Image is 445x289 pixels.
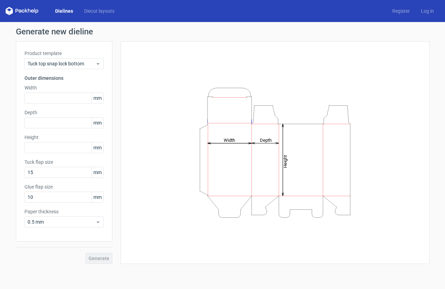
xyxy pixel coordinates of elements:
label: Tuck flap size [24,159,104,165]
h3: Outer dimensions [24,75,104,82]
label: Height [24,134,104,141]
label: Paper thickness [24,208,104,215]
span: mm [91,118,103,128]
span: mm [91,192,103,202]
a: Dielines [50,8,79,14]
label: Depth [24,109,104,116]
span: mm [91,142,103,153]
tspan: Depth [260,137,272,142]
label: Width [24,84,104,91]
span: 0.5 mm [28,218,95,225]
label: Product template [24,50,104,57]
a: Diecut layouts [79,8,120,14]
a: Log in [415,8,439,14]
a: Register [387,8,415,14]
h1: Generate new dieline [16,28,429,36]
span: mm [91,93,103,103]
tspan: Width [223,137,235,142]
span: Tuck top snap lock bottom [28,60,95,67]
span: mm [91,167,103,178]
tspan: Height [283,155,288,168]
label: Glue flap size [24,183,104,190]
